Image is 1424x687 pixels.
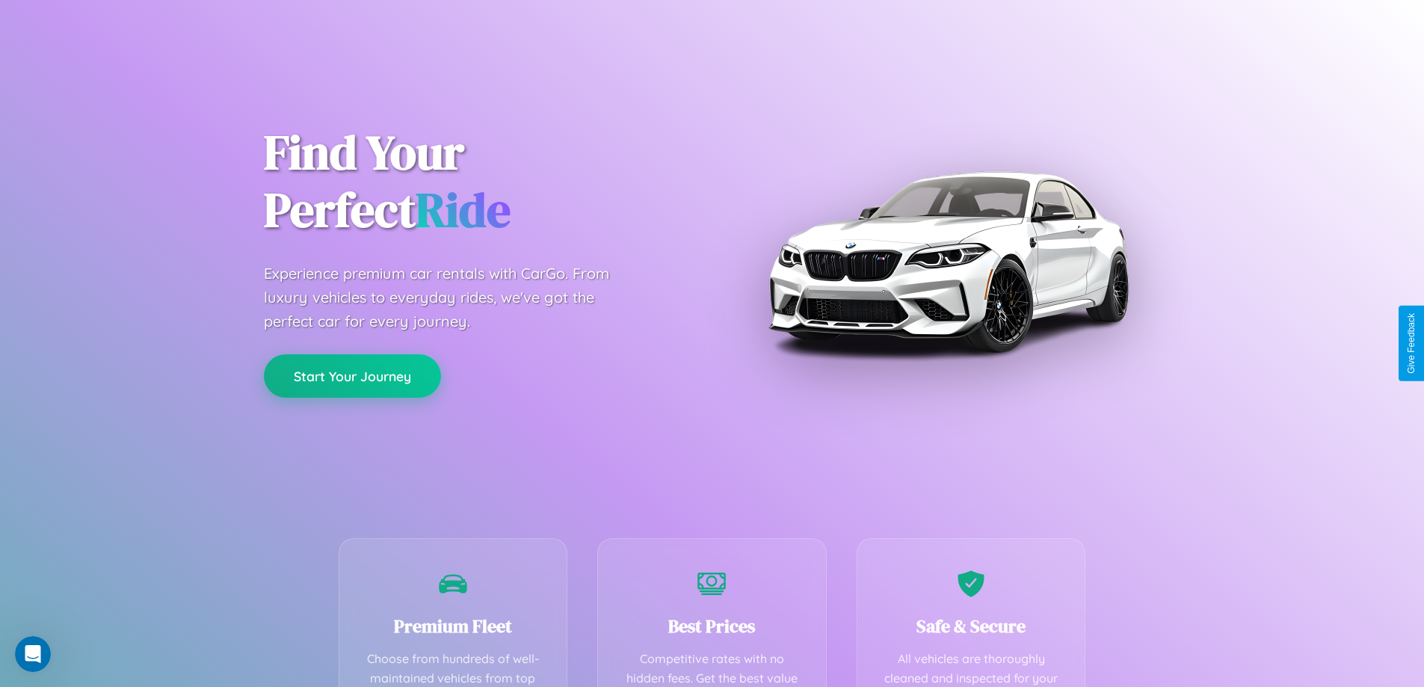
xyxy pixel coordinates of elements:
img: Premium BMW car rental vehicle [761,75,1135,449]
h1: Find Your Perfect [264,124,690,239]
span: Ride [416,177,511,242]
h3: Best Prices [620,614,804,638]
h3: Safe & Secure [880,614,1063,638]
h3: Premium Fleet [362,614,545,638]
div: Give Feedback [1406,313,1417,374]
iframe: Intercom live chat [15,636,51,672]
button: Start Your Journey [264,354,441,398]
p: Experience premium car rentals with CarGo. From luxury vehicles to everyday rides, we've got the ... [264,262,638,333]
